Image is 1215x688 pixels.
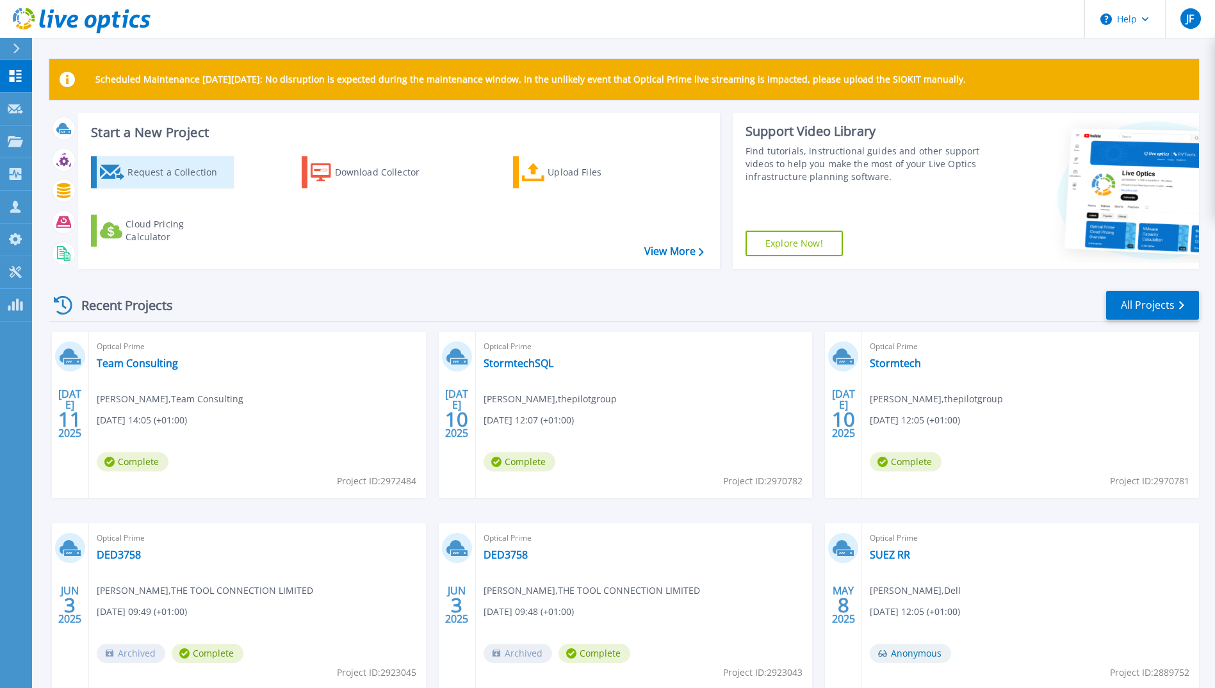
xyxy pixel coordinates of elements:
[91,215,234,247] a: Cloud Pricing Calculator
[838,600,849,610] span: 8
[126,218,228,243] div: Cloud Pricing Calculator
[97,452,168,471] span: Complete
[831,390,856,437] div: [DATE] 2025
[513,156,656,188] a: Upload Files
[97,413,187,427] span: [DATE] 14:05 (+01:00)
[870,531,1191,545] span: Optical Prime
[97,605,187,619] span: [DATE] 09:49 (+01:00)
[337,666,416,680] span: Project ID: 2923045
[870,644,951,663] span: Anonymous
[484,357,553,370] a: StormtechSQL
[127,160,230,185] div: Request a Collection
[58,414,81,425] span: 11
[484,452,555,471] span: Complete
[723,666,803,680] span: Project ID: 2923043
[484,548,528,561] a: DED3758
[97,357,178,370] a: Team Consulting
[97,531,418,545] span: Optical Prime
[870,413,960,427] span: [DATE] 12:05 (+01:00)
[97,584,313,598] span: [PERSON_NAME] , THE TOOL CONNECTION LIMITED
[644,245,704,258] a: View More
[484,605,574,619] span: [DATE] 09:48 (+01:00)
[337,474,416,488] span: Project ID: 2972484
[746,231,843,256] a: Explore Now!
[870,392,1003,406] span: [PERSON_NAME] , thepilotgroup
[870,548,910,561] a: SUEZ RR
[548,160,650,185] div: Upload Files
[444,390,469,437] div: [DATE] 2025
[870,340,1191,354] span: Optical Prime
[91,126,703,140] h3: Start a New Project
[746,145,983,183] div: Find tutorials, instructional guides and other support videos to help you make the most of your L...
[58,390,82,437] div: [DATE] 2025
[832,414,855,425] span: 10
[870,584,961,598] span: [PERSON_NAME] , Dell
[97,392,243,406] span: [PERSON_NAME] , Team Consulting
[451,600,462,610] span: 3
[172,644,243,663] span: Complete
[64,600,76,610] span: 3
[870,605,960,619] span: [DATE] 12:05 (+01:00)
[1106,291,1199,320] a: All Projects
[831,582,856,628] div: MAY 2025
[49,290,190,321] div: Recent Projects
[1186,13,1194,24] span: JF
[746,123,983,140] div: Support Video Library
[1110,474,1189,488] span: Project ID: 2970781
[91,156,234,188] a: Request a Collection
[1110,666,1189,680] span: Project ID: 2889752
[870,452,942,471] span: Complete
[484,340,805,354] span: Optical Prime
[484,413,574,427] span: [DATE] 12:07 (+01:00)
[870,357,921,370] a: Stormtech
[335,160,437,185] div: Download Collector
[444,582,469,628] div: JUN 2025
[484,644,552,663] span: Archived
[559,644,630,663] span: Complete
[97,644,165,663] span: Archived
[723,474,803,488] span: Project ID: 2970782
[484,584,700,598] span: [PERSON_NAME] , THE TOOL CONNECTION LIMITED
[484,531,805,545] span: Optical Prime
[302,156,444,188] a: Download Collector
[484,392,617,406] span: [PERSON_NAME] , thepilotgroup
[97,548,141,561] a: DED3758
[58,582,82,628] div: JUN 2025
[445,414,468,425] span: 10
[97,340,418,354] span: Optical Prime
[95,74,966,85] p: Scheduled Maintenance [DATE][DATE]: No disruption is expected during the maintenance window. In t...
